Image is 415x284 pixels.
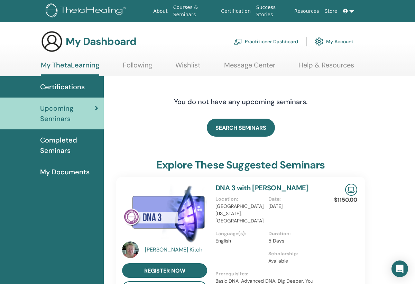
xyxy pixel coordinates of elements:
img: default.png [122,241,139,258]
a: Following [123,61,152,74]
p: Date : [268,195,317,203]
h3: explore these suggested seminars [156,159,325,171]
img: DNA 3 [122,184,207,244]
span: My Documents [40,167,90,177]
img: Live Online Seminar [345,184,357,196]
a: SEARCH SEMINARS [207,119,275,137]
p: English [215,237,264,245]
a: Success Stories [253,1,292,21]
h4: You do not have any upcoming seminars. [132,98,350,106]
span: SEARCH SEMINARS [215,124,266,131]
a: DNA 3 with [PERSON_NAME] [215,183,308,192]
a: register now [122,263,207,278]
img: cog.svg [315,36,323,47]
img: chalkboard-teacher.svg [234,38,242,45]
a: [PERSON_NAME] Kitch [145,246,209,254]
p: [DATE] [268,203,317,210]
a: My Account [315,34,353,49]
a: About [150,5,170,18]
p: Location : [215,195,264,203]
img: generic-user-icon.jpg [41,30,63,53]
a: Resources [292,5,322,18]
p: Language(s) : [215,230,264,237]
span: Upcoming Seminars [40,103,95,124]
p: [GEOGRAPHIC_DATA], [US_STATE], [GEOGRAPHIC_DATA] [215,203,264,225]
a: Help & Resources [298,61,354,74]
p: Available [268,257,317,265]
a: Message Center [224,61,275,74]
p: Prerequisites : [215,270,321,277]
a: Wishlist [175,61,201,74]
h3: My Dashboard [66,35,136,48]
a: Practitioner Dashboard [234,34,298,49]
span: register now [144,267,185,274]
span: Certifications [40,82,85,92]
p: $1150.00 [334,196,357,204]
span: Completed Seminars [40,135,98,156]
div: Open Intercom Messenger [391,260,408,277]
a: Store [322,5,340,18]
a: Courses & Seminars [170,1,219,21]
p: Scholarship : [268,250,317,257]
a: My ThetaLearning [41,61,99,76]
p: Duration : [268,230,317,237]
p: 5 Days [268,237,317,245]
img: logo.png [46,3,128,19]
a: Certification [218,5,253,18]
